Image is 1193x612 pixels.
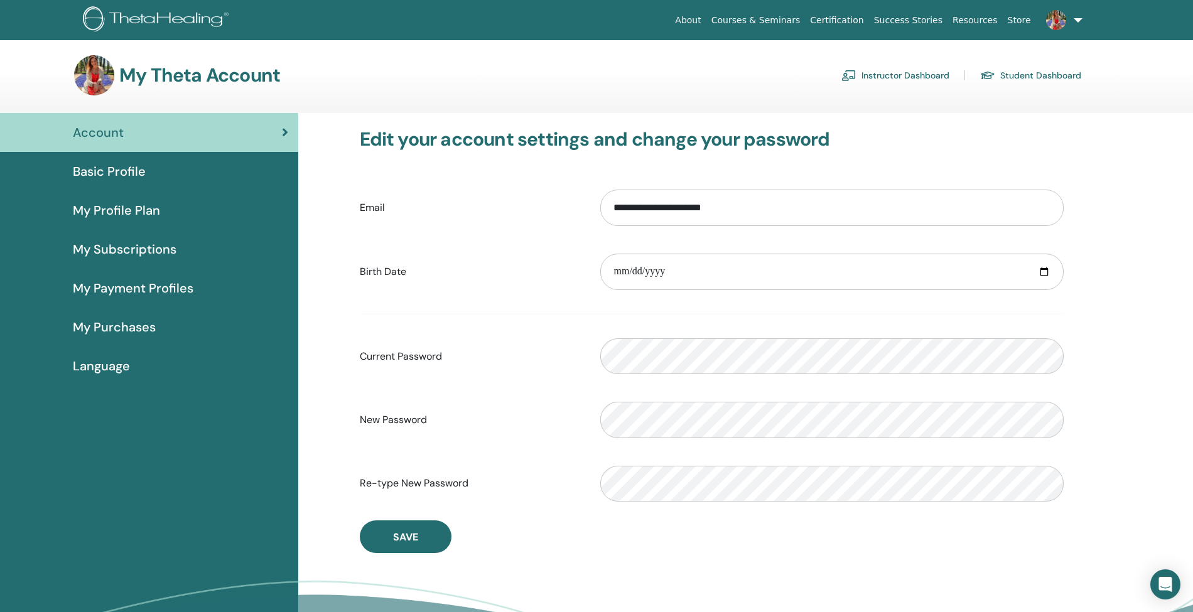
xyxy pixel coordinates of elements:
span: My Payment Profiles [73,279,193,298]
h3: My Theta Account [119,64,280,87]
label: New Password [350,408,591,432]
h3: Edit your account settings and change your password [360,128,1064,151]
img: default.jpg [1046,10,1066,30]
img: default.jpg [74,55,114,95]
img: graduation-cap.svg [980,70,995,81]
span: My Profile Plan [73,201,160,220]
button: Save [360,520,451,553]
label: Current Password [350,345,591,368]
span: Language [73,357,130,375]
span: Save [393,530,418,544]
a: Student Dashboard [980,65,1081,85]
a: Resources [947,9,1003,32]
a: Success Stories [869,9,947,32]
label: Email [350,196,591,220]
span: My Purchases [73,318,156,336]
a: Instructor Dashboard [841,65,949,85]
a: Certification [805,9,868,32]
label: Re-type New Password [350,471,591,495]
span: My Subscriptions [73,240,176,259]
a: Courses & Seminars [706,9,806,32]
span: Account [73,123,124,142]
img: logo.png [83,6,233,35]
a: About [670,9,706,32]
a: Store [1003,9,1036,32]
span: Basic Profile [73,162,146,181]
div: Open Intercom Messenger [1150,569,1180,599]
img: chalkboard-teacher.svg [841,70,856,81]
label: Birth Date [350,260,591,284]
